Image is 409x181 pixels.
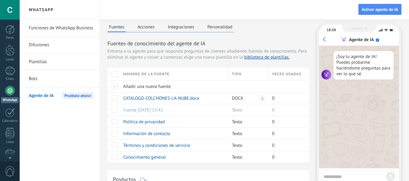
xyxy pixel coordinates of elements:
[1,119,19,123] div: Calendario
[269,128,305,139] div: 0
[29,53,94,70] a: Plantillas
[120,68,229,80] div: Nombre de la fuente
[120,140,226,151] div: Términos y condiciones de servicio
[327,28,336,32] div: 18:58
[269,140,305,151] div: 0
[120,151,226,163] div: Conocimiento general
[1,36,19,40] div: Panel
[1,140,19,144] div: Listas
[232,154,242,160] span: Texto
[62,92,94,99] span: Pruébalo ahora!
[358,4,401,15] button: Activar agente de IA
[1,58,19,62] div: Leads
[272,95,274,101] span: 0
[244,54,289,60] a: biblioteca de plantillas.
[229,128,266,139] div: Texto
[123,131,170,137] span: Información de contacto
[107,48,297,54] span: Entrena a tu agente para que responda preguntas de clientes añadiendo fuentes de conocimiento.
[136,22,156,31] button: Acciones
[123,119,165,125] span: Política de privacidad
[229,140,266,151] div: Texto
[123,95,199,101] span: CATALOGO-COLCHONES-LA-NUBE.docx
[20,20,100,37] li: Funciones de WhatsApp Business
[20,70,100,87] li: Bots
[120,92,226,104] div: CATALOGO-COLCHONES-LA-NUBE.docx
[29,70,94,87] a: Bots
[269,116,305,128] div: 0
[269,68,309,80] div: Veces usadas
[107,40,309,47] h3: Fuentes de conocimiento del agente de IA
[232,131,242,137] span: Texto
[229,68,269,80] div: Tipo
[232,119,242,125] span: Texto
[123,154,166,160] span: Conocimiento general
[349,37,374,43] div: Agente de IA
[20,53,100,70] li: Plantillas
[272,154,274,160] span: 0
[107,22,126,32] button: Fuentes
[1,97,18,103] div: WhatsApp
[272,131,274,137] span: 0
[123,84,171,89] span: Añadir una nueva fuente
[29,37,94,53] a: Difusiones
[1,77,19,81] div: Chats
[272,143,274,148] span: 0
[232,143,242,148] span: Texto
[334,51,394,79] div: ¡Soy tu agente de IA! Puedes probarme haciéndome preguntas para ver lo que sé.
[123,143,190,148] span: Términos y condiciones de servicio
[229,116,266,128] div: Texto
[322,70,331,79] img: agent icon
[269,151,305,163] div: 0
[362,7,398,11] span: Activar agente de IA
[107,48,307,60] span: Para eliminar el agente y volver a comenzar, elige una nueva plantilla en la
[20,87,100,104] li: Agente de IA
[20,37,100,53] li: Difusiones
[272,119,274,125] span: 0
[29,87,54,104] span: Agente de IA
[29,87,94,104] a: Agente de IAPruébalo ahora!
[29,20,94,37] a: Funciones de WhatsApp Business
[120,116,226,128] div: Política de privacidad
[167,22,196,31] button: Integraciones
[232,95,243,101] span: DOCX
[206,22,234,31] button: Personalidad
[269,92,305,104] div: 0
[120,128,226,139] div: Información de contacto
[229,92,266,104] div: DOCX
[229,151,266,163] div: Texto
